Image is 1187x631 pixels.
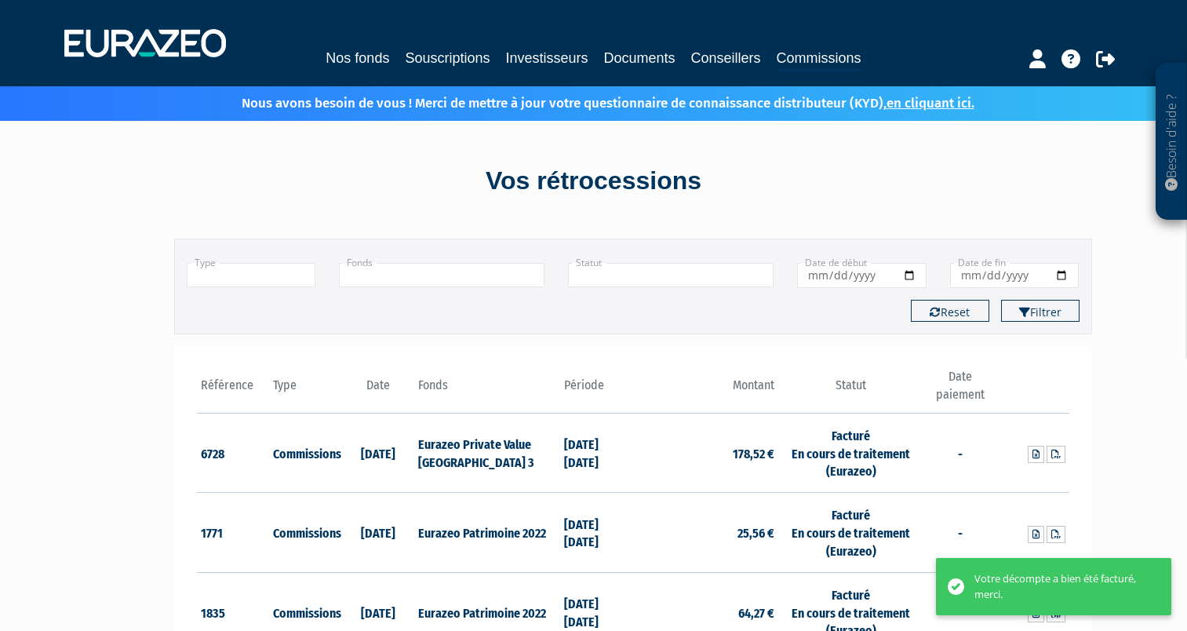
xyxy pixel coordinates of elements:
th: Montant [633,368,778,413]
a: Souscriptions [405,47,490,69]
th: Référence [197,368,270,413]
td: 1771 [197,493,270,573]
td: 178,52 € [633,413,778,493]
a: Documents [604,47,675,69]
th: Fonds [414,368,559,413]
td: [DATE] [DATE] [560,413,633,493]
td: [DATE] [342,413,415,493]
a: Commissions [777,47,861,71]
th: Date paiement [923,368,996,413]
th: Période [560,368,633,413]
td: Commissions [269,493,342,573]
td: Eurazeo Patrimoine 2022 [414,493,559,573]
div: Vos rétrocessions [147,163,1041,199]
button: Filtrer [1001,300,1080,322]
a: en cliquant ici. [887,95,974,111]
a: Nos fonds [326,47,389,69]
a: Conseillers [691,47,761,69]
th: Date [342,368,415,413]
td: 25,56 € [633,493,778,573]
td: Eurazeo Private Value [GEOGRAPHIC_DATA] 3 [414,413,559,493]
td: - [923,493,996,573]
td: Facturé En cours de traitement (Eurazeo) [778,493,923,573]
td: Commissions [269,413,342,493]
a: Investisseurs [505,47,588,69]
td: [DATE] [342,493,415,573]
button: Reset [911,300,989,322]
div: Votre décompte a bien été facturé, merci. [974,571,1148,602]
p: Nous avons besoin de vous ! Merci de mettre à jour votre questionnaire de connaissance distribute... [196,90,974,113]
td: [DATE] [DATE] [560,493,633,573]
td: - [923,413,996,493]
p: Besoin d'aide ? [1163,71,1181,213]
td: Facturé En cours de traitement (Eurazeo) [778,413,923,493]
th: Statut [778,368,923,413]
img: 1732889491-logotype_eurazeo_blanc_rvb.png [64,29,226,57]
th: Type [269,368,342,413]
td: 6728 [197,413,270,493]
